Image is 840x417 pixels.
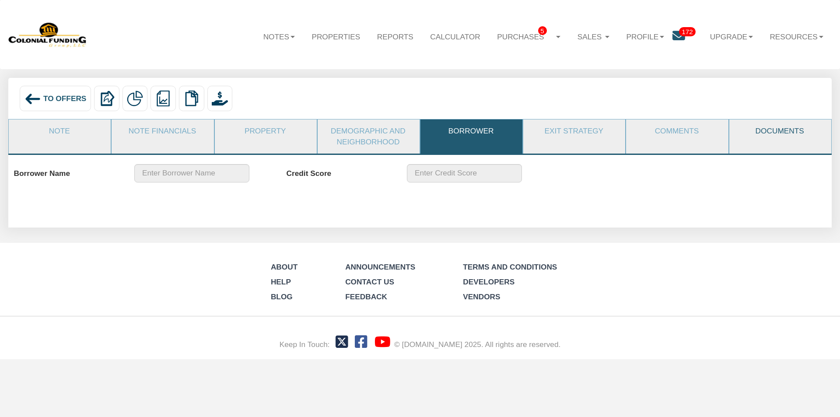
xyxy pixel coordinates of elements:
[255,24,303,49] a: Notes
[14,164,125,179] label: Borrower Name
[463,277,514,286] a: Developers
[369,24,422,49] a: Reports
[394,339,560,350] div: © [DOMAIN_NAME] 2025. All rights are reserved.
[420,119,521,143] a: Borrower
[626,119,727,143] a: Comments
[407,164,522,182] input: Enter Credit Score
[702,24,762,49] a: Upgrade
[112,119,213,143] a: Note Financials
[215,119,316,143] a: Property
[463,263,557,271] a: Terms and Conditions
[155,91,171,106] img: reports.png
[8,21,87,48] img: 579666
[463,292,500,301] a: Vendors
[672,24,701,51] a: 172
[24,91,41,107] img: back_arrow_left_icon.svg
[569,24,618,49] a: Sales
[729,119,830,143] a: Documents
[184,91,199,106] img: copy.png
[271,277,291,286] a: Help
[43,94,87,103] span: To Offers
[679,27,695,36] span: 172
[303,24,368,49] a: Properties
[523,119,624,143] a: Exit Strategy
[9,119,110,143] a: Note
[345,277,394,286] a: Contact Us
[489,24,569,49] a: Purchases5
[271,292,293,301] a: Blog
[345,292,387,301] a: Feedback
[618,24,672,49] a: Profile
[287,164,398,179] label: Credit Score
[271,263,297,271] a: About
[422,24,489,49] a: Calculator
[280,339,330,350] div: Keep In Touch:
[134,164,249,182] input: Enter Borrower Name
[212,91,227,106] img: purchase_offer.png
[538,26,547,35] span: 5
[761,24,832,49] a: Resources
[318,119,419,153] a: Demographic and Neighborhood
[127,91,143,106] img: partial.png
[99,91,115,106] img: export.svg
[345,263,415,271] a: Announcements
